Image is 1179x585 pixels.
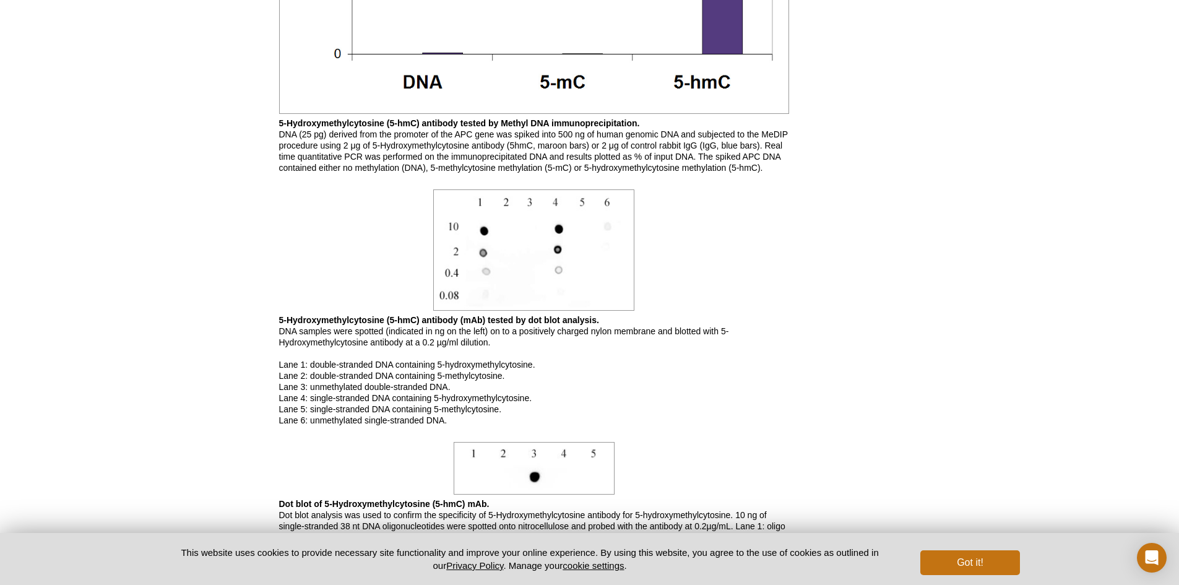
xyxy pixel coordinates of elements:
[279,499,490,509] b: Dot blot of 5-Hydroxymethylcytosine (5-hmC) mAb.
[433,189,634,310] img: 5-Hydroxymethylcytosine (5-hmC) antibody (mAb) tested by dot blot analysis.
[920,550,1019,575] button: Got it!
[454,442,615,495] img: 5-Hydroxymethylcytosine (5-hmC) antibody (mAb) tested by dot blot analysis.
[279,498,789,554] p: Dot blot analysis was used to confirm the specificity of 5-Hydroxymethylcytosine antibody for 5-h...
[279,315,599,325] b: 5-Hydroxymethylcytosine (5-hmC) antibody (mAb) tested by dot blot analysis.
[279,118,789,173] p: DNA (25 pg) derived from the promoter of the APC gene was spiked into 500 ng of human genomic DNA...
[1137,543,1167,573] div: Open Intercom Messenger
[563,560,624,571] button: cookie settings
[279,118,640,128] b: 5-Hydroxymethylcytosine (5-hmC) antibody tested by Methyl DNA immunoprecipitation.
[446,560,503,571] a: Privacy Policy
[160,546,900,572] p: This website uses cookies to provide necessary site functionality and improve your online experie...
[279,314,789,426] p: DNA samples were spotted (indicated in ng on the left) on to a positively charged nylon membrane ...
